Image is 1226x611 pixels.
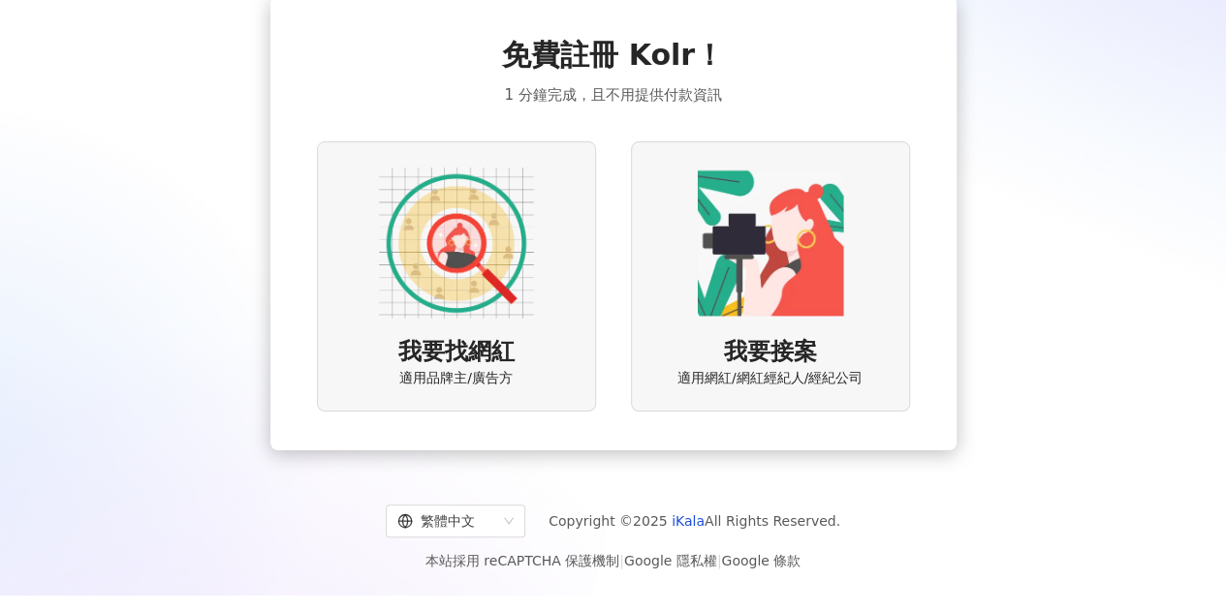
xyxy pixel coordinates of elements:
[398,336,515,369] span: 我要找網紅
[379,166,534,321] img: AD identity option
[504,83,721,107] span: 1 分鐘完成，且不用提供付款資訊
[502,35,724,76] span: 免費註冊 Kolr！
[399,369,513,388] span: 適用品牌主/廣告方
[425,549,801,572] span: 本站採用 reCAPTCHA 保護機制
[549,509,840,533] span: Copyright © 2025 All Rights Reserved.
[677,369,863,388] span: 適用網紅/網紅經紀人/經紀公司
[721,553,801,568] a: Google 條款
[693,166,848,321] img: KOL identity option
[619,553,624,568] span: |
[624,553,717,568] a: Google 隱私權
[724,336,817,369] span: 我要接案
[717,553,722,568] span: |
[672,513,705,529] a: iKala
[397,505,496,536] div: 繁體中文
